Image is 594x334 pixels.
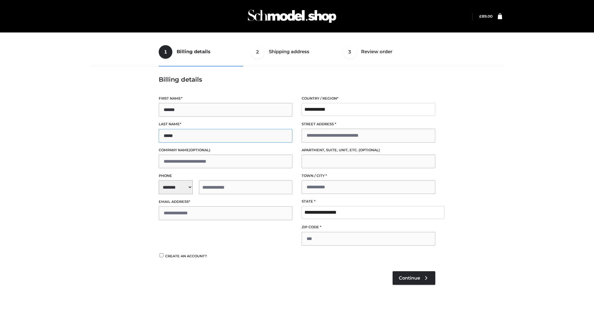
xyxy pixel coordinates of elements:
a: £89.00 [479,14,493,19]
h3: Billing details [159,76,435,83]
label: State [302,199,435,204]
span: Create an account? [165,254,207,258]
label: First name [159,96,292,101]
img: Schmodel Admin 964 [246,4,338,28]
label: Phone [159,173,292,179]
label: Street address [302,121,435,127]
label: Apartment, suite, unit, etc. [302,147,435,153]
label: Country / Region [302,96,435,101]
label: Email address [159,199,292,205]
label: ZIP Code [302,224,435,230]
span: (optional) [189,148,210,152]
label: Town / City [302,173,435,179]
a: Continue [393,271,435,285]
span: £ [479,14,482,19]
label: Company name [159,147,292,153]
input: Create an account? [159,253,164,257]
span: Continue [399,275,420,281]
bdi: 89.00 [479,14,493,19]
label: Last name [159,121,292,127]
span: (optional) [359,148,380,152]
